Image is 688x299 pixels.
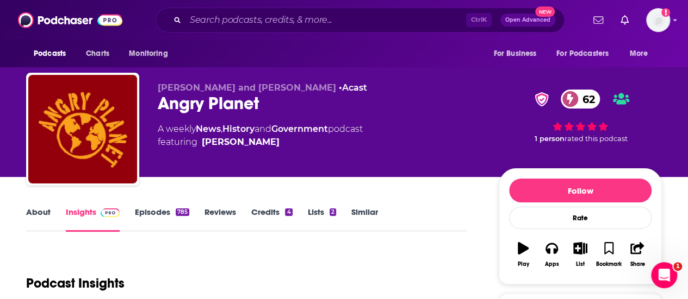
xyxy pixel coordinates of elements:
span: More [630,46,648,61]
button: Show profile menu [646,8,670,32]
div: verified Badge62 1 personrated this podcast [499,82,662,150]
a: History [222,124,255,134]
a: InsightsPodchaser Pro [66,207,120,232]
a: Reviews [204,207,236,232]
div: A weekly podcast [158,123,363,149]
button: Apps [537,235,566,274]
span: 1 [673,262,682,271]
span: Open Advanced [505,17,550,23]
span: • [339,82,367,93]
button: List [566,235,594,274]
div: Bookmark [596,261,622,268]
div: Apps [545,261,559,268]
button: open menu [26,43,80,64]
a: Credits4 [251,207,292,232]
img: verified Badge [531,92,552,106]
div: 785 [176,208,189,216]
button: open menu [486,43,550,64]
button: open menu [549,43,624,64]
span: For Podcasters [556,46,609,61]
a: Episodes785 [135,207,189,232]
span: [PERSON_NAME] and [PERSON_NAME] [158,82,336,93]
a: Government [271,124,328,134]
a: Show notifications dropdown [616,11,633,29]
img: Angry Planet [28,75,137,183]
button: Open AdvancedNew [500,14,555,27]
span: , [221,124,222,134]
span: rated this podcast [565,135,628,143]
div: 2 [330,208,336,216]
img: User Profile [646,8,670,32]
div: Share [630,261,644,268]
button: open menu [622,43,662,64]
img: Podchaser Pro [101,208,120,217]
span: Podcasts [34,46,66,61]
button: Play [509,235,537,274]
input: Search podcasts, credits, & more... [185,11,466,29]
span: Charts [86,46,109,61]
div: 4 [285,208,292,216]
a: News [196,124,221,134]
button: open menu [121,43,182,64]
a: Acast [342,82,367,93]
span: New [535,7,555,17]
iframe: Intercom live chat [651,262,677,288]
svg: Add a profile image [661,8,670,17]
button: Bookmark [594,235,623,274]
span: 1 person [535,135,565,143]
button: Follow [509,179,652,202]
div: Play [518,261,529,268]
span: Monitoring [129,46,168,61]
span: For Business [493,46,536,61]
a: About [26,207,51,232]
span: 62 [572,90,600,109]
div: Rate [509,207,652,229]
div: List [576,261,585,268]
img: Podchaser - Follow, Share and Rate Podcasts [18,10,122,30]
a: Show notifications dropdown [589,11,608,29]
a: Similar [351,207,378,232]
span: Ctrl K [466,13,492,27]
a: Lists2 [308,207,336,232]
span: and [255,124,271,134]
div: [PERSON_NAME] [202,136,280,149]
a: Charts [79,43,116,64]
button: Share [623,235,652,274]
h1: Podcast Insights [26,275,125,291]
a: 62 [561,90,600,109]
span: featuring [158,136,363,149]
div: Search podcasts, credits, & more... [156,8,565,33]
span: Logged in as LBraverman [646,8,670,32]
